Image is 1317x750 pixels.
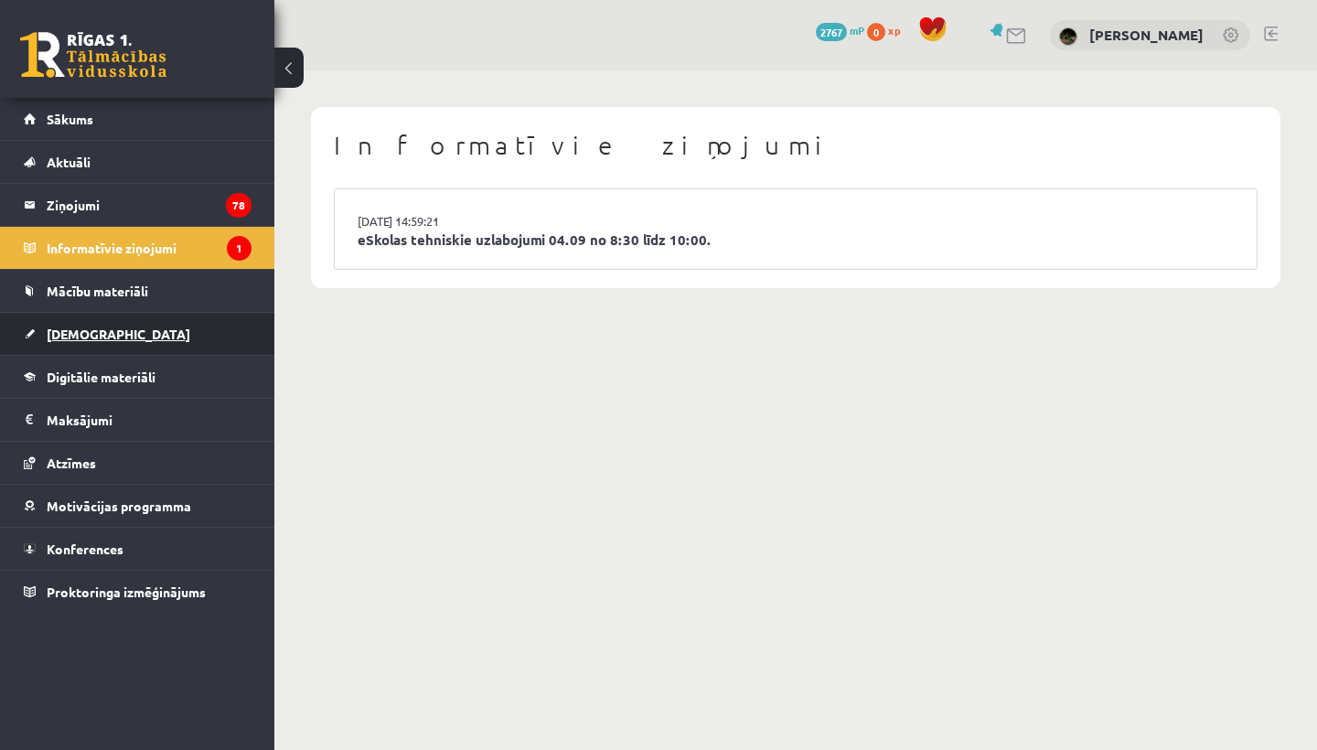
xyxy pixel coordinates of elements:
span: Atzīmes [47,455,96,471]
a: Proktoringa izmēģinājums [24,571,252,613]
a: Rīgas 1. Tālmācības vidusskola [20,32,166,78]
a: Informatīvie ziņojumi1 [24,227,252,269]
span: Sākums [47,111,93,127]
a: Digitālie materiāli [24,356,252,398]
span: Mācību materiāli [47,283,148,299]
legend: Maksājumi [47,399,252,441]
legend: Informatīvie ziņojumi [47,227,252,269]
span: Konferences [47,541,123,557]
span: Motivācijas programma [47,498,191,514]
span: 2767 [816,23,847,41]
a: 0 xp [867,23,909,37]
h1: Informatīvie ziņojumi [334,130,1258,161]
a: Ziņojumi78 [24,184,252,226]
legend: Ziņojumi [47,184,252,226]
span: xp [888,23,900,37]
span: [DEMOGRAPHIC_DATA] [47,326,190,342]
a: Sākums [24,98,252,140]
a: [PERSON_NAME] [1089,26,1204,44]
span: 0 [867,23,885,41]
a: [DEMOGRAPHIC_DATA] [24,313,252,355]
a: [DATE] 14:59:21 [358,212,495,230]
span: Proktoringa izmēģinājums [47,584,206,600]
a: eSkolas tehniskie uzlabojumi 04.09 no 8:30 līdz 10:00. [358,230,1234,251]
a: Aktuāli [24,141,252,183]
i: 78 [226,193,252,218]
i: 1 [227,236,252,261]
a: Atzīmes [24,442,252,484]
a: Mācību materiāli [24,270,252,312]
span: Digitālie materiāli [47,369,155,385]
span: Aktuāli [47,154,91,170]
img: Laura Ignatjeva [1059,27,1077,46]
a: Motivācijas programma [24,485,252,527]
a: 2767 mP [816,23,864,37]
span: mP [850,23,864,37]
a: Maksājumi [24,399,252,441]
a: Konferences [24,528,252,570]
